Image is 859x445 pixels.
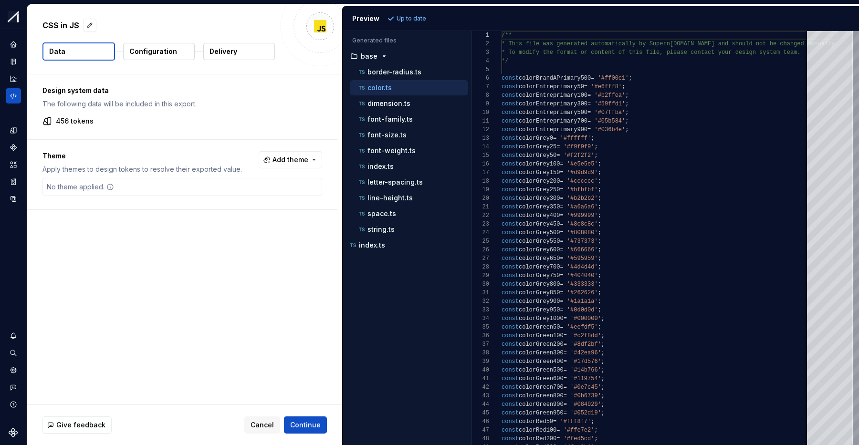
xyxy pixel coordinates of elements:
[43,178,118,196] div: No theme applied.
[6,140,21,155] div: Components
[563,358,566,365] span: =
[519,229,560,236] span: colorGrey500
[601,341,604,348] span: ;
[350,130,468,140] button: font-size.ts
[272,155,308,165] span: Add theme
[519,221,560,228] span: colorGrey450
[502,212,519,219] span: const
[566,281,597,288] span: '#333333'
[9,428,18,437] svg: Supernova Logo
[597,195,601,202] span: ;
[597,221,601,228] span: ;
[6,157,21,172] a: Assets
[625,101,629,107] span: ;
[587,92,591,99] span: =
[597,247,601,253] span: ;
[472,91,489,100] div: 8
[601,332,604,339] span: ;
[350,114,468,124] button: font-family.ts
[472,168,489,177] div: 17
[502,332,519,339] span: const
[519,169,560,176] span: colorGrey150
[560,169,563,176] span: =
[519,144,556,150] span: colorGrey25
[622,83,625,90] span: ;
[6,345,21,361] div: Search ⌘K
[472,134,489,143] div: 13
[519,75,591,82] span: colorBrandAPrimary500
[570,341,601,348] span: '#8df2bf'
[670,49,800,56] span: lease contact your design system team.
[519,332,564,339] span: colorGreen100
[625,118,629,124] span: ;
[367,131,407,139] p: font-size.ts
[251,420,274,430] span: Cancel
[597,75,629,82] span: '#ff00e1'
[597,324,601,331] span: ;
[594,118,625,124] span: '#05b584'
[502,255,519,262] span: const
[594,144,597,150] span: ;
[123,43,195,60] button: Configuration
[472,194,489,203] div: 20
[519,341,564,348] span: colorGreen200
[597,161,601,167] span: ;
[560,186,563,193] span: =
[259,151,322,168] button: Add theme
[284,416,327,434] button: Continue
[472,186,489,194] div: 19
[560,238,563,245] span: =
[244,416,280,434] button: Cancel
[6,174,21,189] div: Storybook stories
[472,349,489,357] div: 38
[42,151,242,161] p: Theme
[472,65,489,74] div: 5
[519,204,560,210] span: colorGrey350
[591,83,622,90] span: '#e6fff8'
[6,191,21,207] a: Data sources
[587,118,591,124] span: =
[560,204,563,210] span: =
[519,161,560,167] span: colorGrey100
[502,298,519,305] span: const
[566,272,597,279] span: '#404040'
[519,247,560,253] span: colorGrey600
[502,152,519,159] span: const
[566,255,597,262] span: '#595959'
[566,212,597,219] span: '#999999'
[359,241,385,249] p: index.ts
[502,341,519,348] span: const
[519,101,587,107] span: colorEntreprimary300
[42,42,115,61] button: Data
[502,118,519,124] span: const
[594,101,625,107] span: '#59ffd1'
[519,264,560,270] span: colorGrey700
[472,48,489,57] div: 3
[629,75,632,82] span: ;
[597,307,601,313] span: ;
[597,169,601,176] span: ;
[502,229,519,236] span: const
[519,109,587,116] span: colorEntreprimary500
[352,14,379,23] div: Preview
[519,152,556,159] span: colorGrey50
[350,67,468,77] button: border-radius.ts
[203,43,275,60] button: Delivery
[210,47,237,56] p: Delivery
[472,125,489,134] div: 12
[502,221,519,228] span: const
[367,100,410,107] p: dimension.ts
[350,145,468,156] button: font-weight.ts
[560,264,563,270] span: =
[566,264,597,270] span: '#4d4d4d'
[584,83,587,90] span: =
[502,186,519,193] span: const
[472,306,489,314] div: 33
[350,177,468,187] button: letter-spacing.ts
[472,289,489,297] div: 31
[502,367,519,373] span: const
[502,204,519,210] span: const
[6,37,21,52] a: Home
[472,331,489,340] div: 36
